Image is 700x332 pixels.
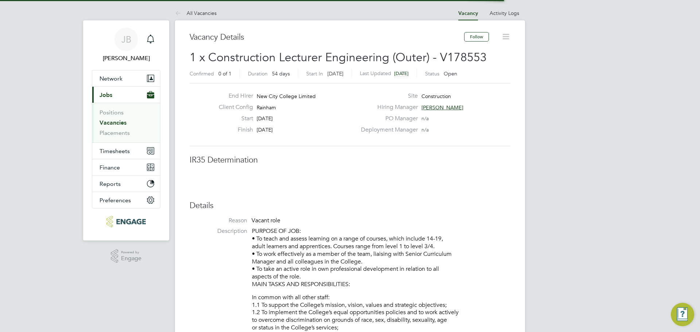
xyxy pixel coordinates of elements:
[100,119,127,126] a: Vacancies
[92,176,160,192] button: Reports
[425,70,439,77] label: Status
[213,115,253,122] label: Start
[190,50,487,65] span: 1 x Construction Lecturer Engineering (Outer) - V178553
[121,255,141,262] span: Engage
[121,249,141,255] span: Powered by
[248,70,268,77] label: Duration
[421,126,429,133] span: n/a
[357,103,418,111] label: Hiring Manager
[190,227,247,235] label: Description
[92,159,160,175] button: Finance
[272,70,290,77] span: 54 days
[121,35,131,44] span: JB
[464,32,489,42] button: Follow
[213,126,253,134] label: Finish
[257,93,316,99] span: New City College Limited
[100,129,130,136] a: Placements
[360,70,391,77] label: Last Updated
[92,28,160,63] a: JB[PERSON_NAME]
[257,104,276,111] span: Rainham
[421,115,429,122] span: n/a
[83,20,169,241] nav: Main navigation
[100,180,121,187] span: Reports
[357,126,418,134] label: Deployment Manager
[100,109,124,116] a: Positions
[92,143,160,159] button: Timesheets
[92,70,160,86] button: Network
[190,32,464,43] h3: Vacancy Details
[306,70,323,77] label: Start In
[190,70,214,77] label: Confirmed
[257,126,273,133] span: [DATE]
[394,70,409,77] span: [DATE]
[213,92,253,100] label: End Hirer
[100,91,112,98] span: Jobs
[190,200,510,211] h3: Details
[421,93,451,99] span: Construction
[111,249,142,263] a: Powered byEngage
[213,103,253,111] label: Client Config
[92,192,160,208] button: Preferences
[327,70,343,77] span: [DATE]
[257,115,273,122] span: [DATE]
[100,75,122,82] span: Network
[106,216,145,227] img: huntereducation-logo-retina.png
[190,217,247,224] label: Reason
[100,197,131,204] span: Preferences
[671,303,694,326] button: Engage Resource Center
[357,115,418,122] label: PO Manager
[92,87,160,103] button: Jobs
[100,148,130,155] span: Timesheets
[421,104,463,111] span: [PERSON_NAME]
[252,217,280,224] span: Vacant role
[218,70,232,77] span: 0 of 1
[357,92,418,100] label: Site
[92,54,160,63] span: Jack Baron
[490,10,519,16] a: Activity Logs
[458,10,478,16] a: Vacancy
[444,70,457,77] span: Open
[100,164,120,171] span: Finance
[190,155,510,165] h3: IR35 Determination
[252,227,510,288] p: PURPOSE OF JOB: • To teach and assess learning on a range of courses, which include 14-19, adult ...
[92,103,160,142] div: Jobs
[92,216,160,227] a: Go to home page
[175,10,217,16] a: All Vacancies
